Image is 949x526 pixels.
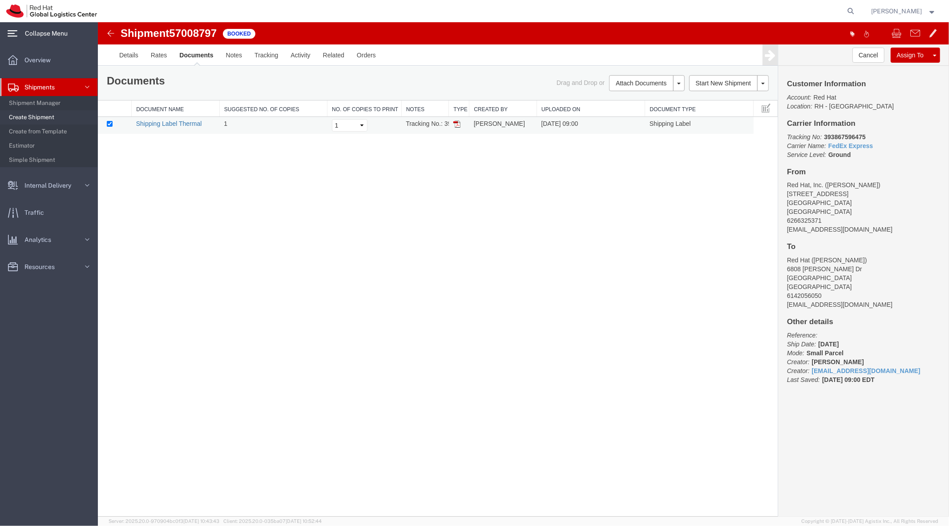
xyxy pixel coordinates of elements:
[689,327,707,334] i: Mode:
[9,53,67,64] h1: Documents
[689,129,728,136] i: Service Level:
[871,6,937,16] button: [PERSON_NAME]
[183,518,219,524] span: [DATE] 10:43:43
[0,177,97,194] a: Internal Delivery
[9,151,91,169] span: Simple Shipment
[689,158,842,212] address: Red Hat, Inc. ([PERSON_NAME]) [STREET_ADDRESS] [GEOGRAPHIC_DATA] 6266325371 [EMAIL_ADDRESS][DOMAI...
[591,53,660,69] button: Start New Shipment
[689,336,712,343] i: Creator:
[24,78,61,96] span: Shipments
[872,6,922,16] span: Soojung Mansberger
[689,221,842,229] h4: To
[689,146,842,154] h4: From
[351,78,372,95] th: Type
[793,25,832,40] button: Assign To
[689,120,728,127] i: Carrier Name:
[0,204,97,221] a: Traffic
[689,261,754,268] span: [GEOGRAPHIC_DATA]
[689,80,715,88] i: Location:
[24,177,77,194] span: Internal Delivery
[547,95,656,112] td: Shipping Label
[253,22,284,44] a: Orders
[303,78,351,95] th: Notes
[689,186,754,193] span: [GEOGRAPHIC_DATA]
[0,78,97,96] a: Shipments
[121,95,229,112] td: 1
[9,108,91,126] span: Create Shipment
[689,58,842,66] h4: Customer Information
[715,72,738,79] span: Red Hat
[372,78,439,95] th: Created by
[689,296,842,304] h4: Other details
[714,345,823,352] a: [EMAIL_ADDRESS][DOMAIN_NAME]
[689,309,719,317] i: Reference:
[689,72,713,79] i: Account:
[731,120,775,127] a: FedEx Express
[709,327,746,334] b: Small Parcel
[689,71,842,88] p: RH - [GEOGRAPHIC_DATA]
[186,22,218,44] a: Activity
[109,518,219,524] span: Server: 2025.20.0-970904bc0f3
[731,129,753,136] b: Ground
[755,25,787,40] button: Cancel
[24,51,57,69] span: Overview
[801,518,938,525] span: Copyright © [DATE]-[DATE] Agistix Inc., All Rights Reserved
[230,78,304,95] th: No. of Copies to Print
[511,53,575,69] button: Attach Documents
[689,97,842,106] h4: Carrier Information
[355,98,363,105] img: pdf.gif
[150,22,186,44] a: Tracking
[459,57,507,64] span: Drag and Drop or
[122,22,151,44] a: Notes
[726,111,767,118] b: 393867596475
[720,318,741,325] b: [DATE]
[689,318,718,325] i: Ship Date:
[24,204,50,221] span: Traffic
[25,24,74,42] span: Collapse Menu
[24,231,57,249] span: Analytics
[286,518,322,524] span: [DATE] 10:52:44
[0,258,97,276] a: Resources
[689,111,724,118] i: Tracking No:
[121,78,229,95] th: Suggested No. of Copies
[98,22,949,517] iframe: FS Legacy Container
[689,233,842,287] address: Red Hat ([PERSON_NAME]) 6808 [PERSON_NAME] Dr [GEOGRAPHIC_DATA] 6142056050 [EMAIL_ADDRESS][DOMAIN...
[660,78,676,94] button: Manage table columns
[689,354,722,361] i: Last Saved:
[439,95,547,112] td: [DATE] 09:00
[38,98,104,105] a: Shipping Label Thermal
[219,22,253,44] a: Related
[6,4,97,18] img: logo
[34,78,122,95] th: Document Name
[714,336,766,343] b: [PERSON_NAME]
[9,94,91,112] span: Shipment Manager
[439,78,547,95] th: Uploaded On
[9,123,91,141] span: Create from Template
[689,345,712,352] i: Creator:
[0,231,97,249] a: Analytics
[547,78,656,95] th: Document Type
[0,51,97,69] a: Overview
[303,95,351,112] td: Tracking No.: 393867596475
[9,137,91,155] span: Estimator
[24,258,61,276] span: Resources
[372,95,439,112] td: [PERSON_NAME]
[223,518,322,524] span: Client: 2025.20.0-035ba07
[724,354,777,361] span: [DATE] 09:00 EDT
